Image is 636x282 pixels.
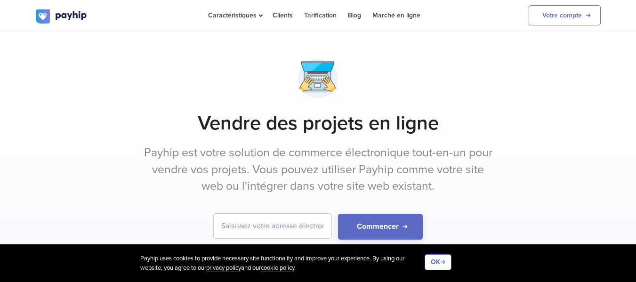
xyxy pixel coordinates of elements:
h1: Vendre des projets en ligne [36,112,601,135]
input: Saisissez votre adresse électronique [214,214,331,238]
a: Votre compte [529,5,601,25]
p: Payhip est votre solution de commerce électronique tout-en-un pour vendre vos projets. Vous pouve... [142,145,495,195]
button: OK [425,254,451,270]
div: Payhip uses cookies to provide necessary site functionality and improve your experience. By using... [140,254,425,273]
img: macbook-typing-2-hej2fsgvy3lux6ii1y2exr.png [294,55,342,102]
img: logo.svg [36,9,88,24]
button: Commencer [338,214,423,240]
a: privacy policy [206,264,241,272]
a: cookie policy [261,264,294,272]
span: Caractéristiques [208,11,261,19]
